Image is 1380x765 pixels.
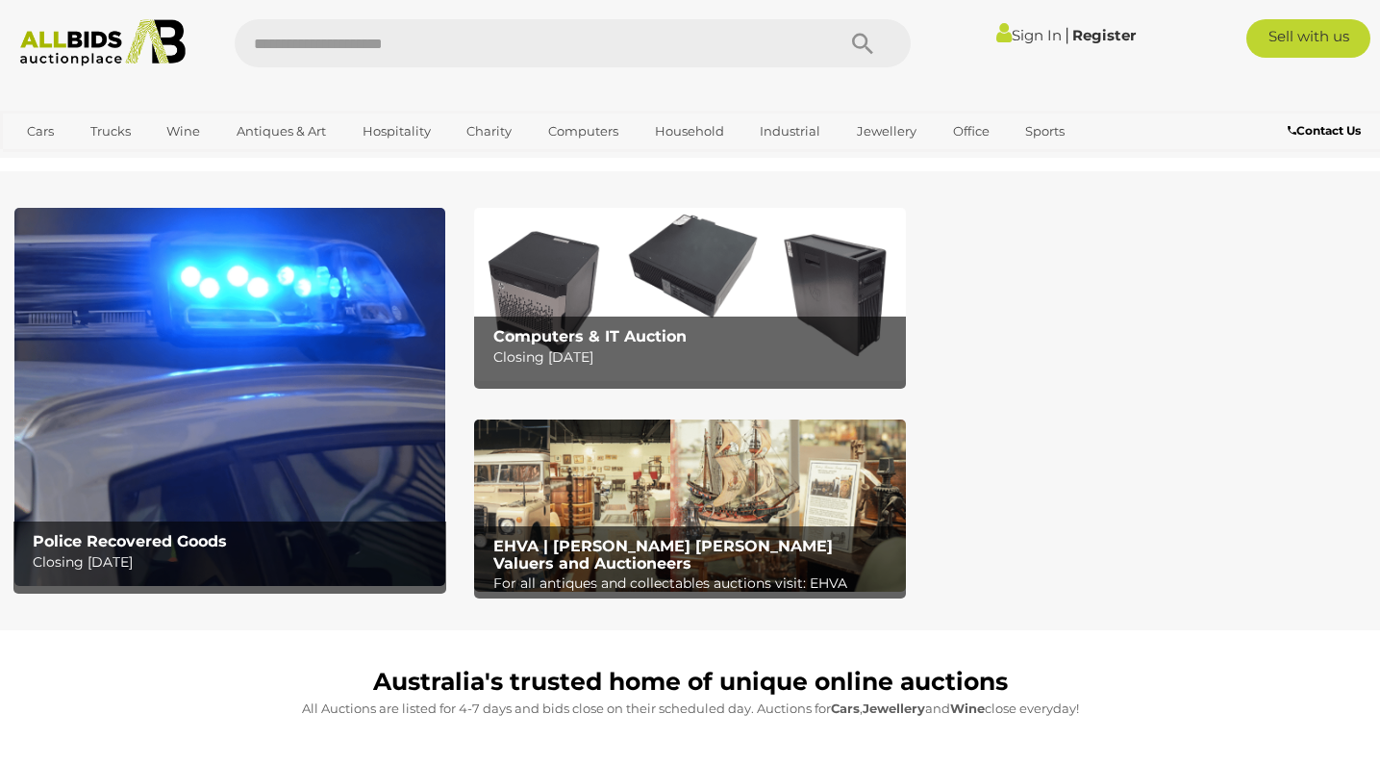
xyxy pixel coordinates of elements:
p: All Auctions are listed for 4-7 days and bids close on their scheduled day. Auctions for , and cl... [24,698,1356,720]
a: Household [642,115,737,147]
a: Jewellery [844,115,929,147]
strong: Wine [950,701,985,716]
a: Computers & IT Auction Computers & IT Auction Closing [DATE] [474,208,905,380]
a: Police Recovered Goods Police Recovered Goods Closing [DATE] [14,208,445,586]
a: Hospitality [350,115,443,147]
img: Computers & IT Auction [474,208,905,380]
button: Search [815,19,911,67]
a: Register [1072,26,1136,44]
h1: Australia's trusted home of unique online auctions [24,669,1356,696]
b: EHVA | [PERSON_NAME] [PERSON_NAME] Valuers and Auctioneers [493,537,833,573]
strong: Jewellery [863,701,925,716]
a: Sell with us [1246,19,1369,58]
p: For all antiques and collectables auctions visit: EHVA [493,572,897,596]
a: Antiques & Art [224,115,339,147]
a: Office [941,115,1002,147]
a: EHVA | Evans Hastings Valuers and Auctioneers EHVA | [PERSON_NAME] [PERSON_NAME] Valuers and Auct... [474,420,905,593]
a: Sign In [996,26,1062,44]
img: Allbids.com.au [11,19,196,66]
strong: Cars [831,701,860,716]
img: EHVA | Evans Hastings Valuers and Auctioneers [474,420,905,593]
a: Industrial [747,115,833,147]
a: Computers [536,115,631,147]
b: Police Recovered Goods [33,532,227,550]
a: Cars [14,115,66,147]
a: Sports [1013,115,1077,147]
a: Trucks [78,115,143,147]
b: Contact Us [1288,123,1361,138]
b: Computers & IT Auction [493,327,687,345]
a: Charity [454,115,524,147]
span: | [1065,24,1069,45]
a: [GEOGRAPHIC_DATA] [14,147,176,179]
p: Closing [DATE] [33,550,437,574]
img: Police Recovered Goods [14,208,445,586]
p: Closing [DATE] [493,345,897,370]
a: Wine [154,115,213,147]
a: Contact Us [1288,120,1366,141]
